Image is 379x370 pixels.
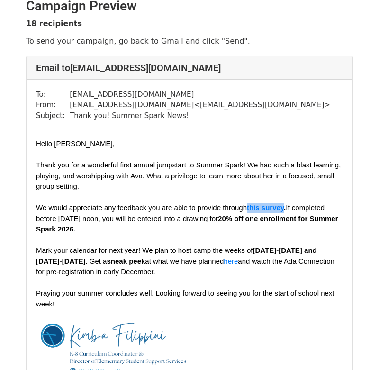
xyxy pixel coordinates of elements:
[247,203,284,212] a: this survey
[26,36,353,46] p: To send your campaign, go back to Gmail and click "Send".
[70,111,330,121] td: Thank you! Summer Spark News!
[26,19,82,28] strong: 18 recipients
[247,203,286,212] b: .
[36,246,334,276] font: Mark your calendar for next year! We plan to host camp the weeks of . Get a at what we have plann...
[36,203,338,233] font: We would appreciate any feedback you are able to provide through If completed before [DATE] noon,...
[70,89,330,100] td: [EMAIL_ADDRESS][DOMAIN_NAME]
[70,100,330,111] td: [EMAIL_ADDRESS][DOMAIN_NAME] < [EMAIL_ADDRESS][DOMAIN_NAME] >
[36,246,317,265] b: [DATE]-[DATE] and [DATE]-[DATE]
[36,161,341,190] font: Thank you for a wonderful first annual jumpstart to Summer Spark! We had such a blast learning, p...
[36,111,70,121] td: Subject:
[36,89,70,100] td: To:
[36,139,115,148] font: Hello [PERSON_NAME],
[36,100,70,111] td: From:
[36,62,343,74] h4: Email to [EMAIL_ADDRESS][DOMAIN_NAME]
[332,324,379,370] iframe: Chat Widget
[107,257,145,265] b: sneak peek
[36,289,334,308] font: Praying your summer concludes well. Looking forward to seeing you for the start of school next week!
[224,257,238,265] a: here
